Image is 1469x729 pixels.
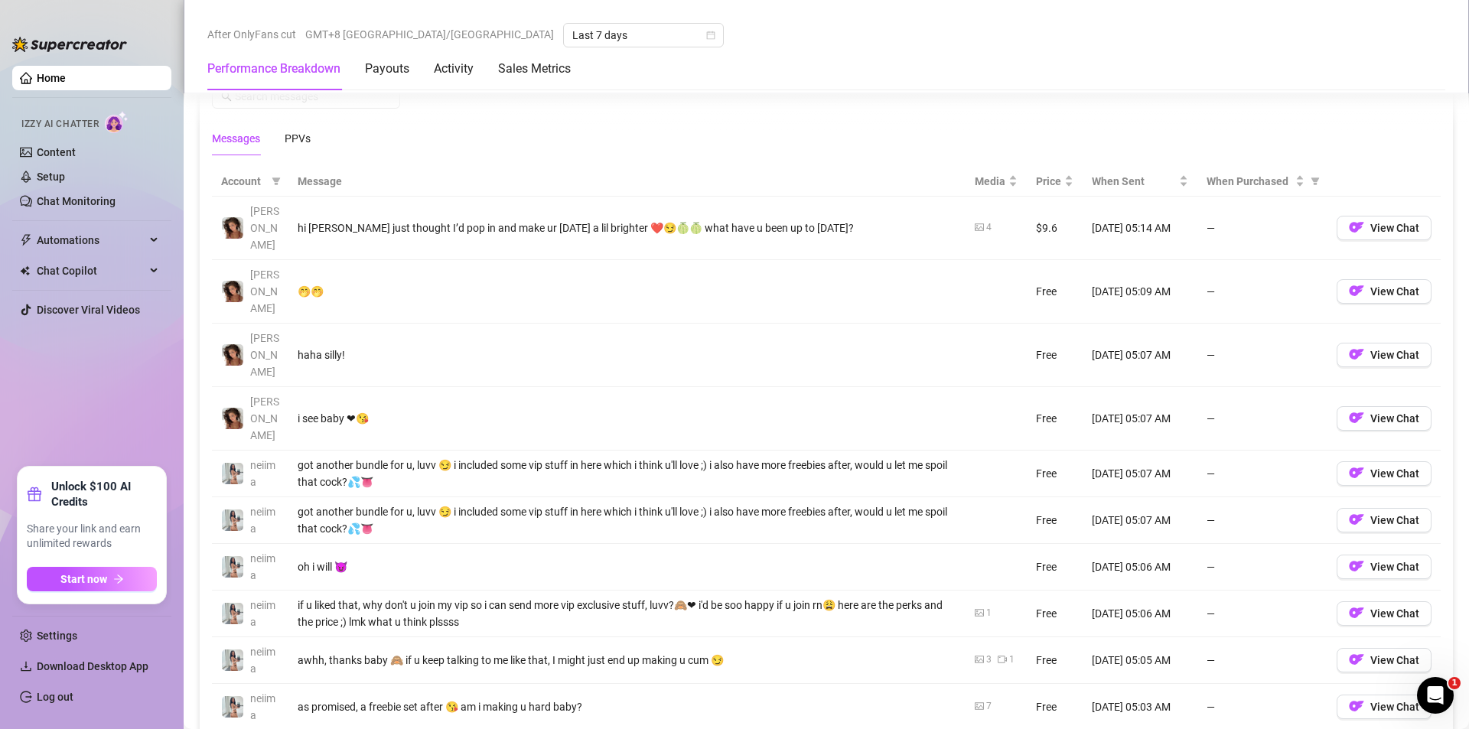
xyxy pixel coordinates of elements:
[998,655,1007,664] span: video-camera
[1370,349,1419,361] span: View Chat
[1370,607,1419,620] span: View Chat
[221,91,232,102] span: search
[1370,285,1419,298] span: View Chat
[1027,324,1083,387] td: Free
[1337,601,1432,626] button: OFView Chat
[1349,283,1364,298] img: OF
[572,24,715,47] span: Last 7 days
[12,37,127,52] img: logo-BBDzfeDw.svg
[298,597,956,630] div: if u liked that, why don't u join my vip so i can send more vip exclusive stuff, luvv?🙈❤ i'd be s...
[250,205,279,251] span: [PERSON_NAME]
[269,170,284,193] span: filter
[298,652,956,669] div: awhh, thanks baby 🙈 if u keep talking to me like that, I might just end up making u cum 😏
[298,283,956,300] div: 🤭🤭
[1036,173,1061,190] span: Price
[37,304,140,316] a: Discover Viral Videos
[298,558,956,575] div: oh i will 😈
[298,698,956,715] div: as promised, a freebie set after 😘 am i making u hard baby?
[1337,648,1432,672] button: OFView Chat
[1197,591,1327,637] td: —
[20,234,32,246] span: thunderbolt
[1337,279,1432,304] button: OFView Chat
[1083,637,1197,684] td: [DATE] 05:05 AM
[1349,410,1364,425] img: OF
[222,408,243,429] img: Chloe
[235,88,391,105] input: Search messages
[298,410,956,427] div: i see baby ❤😘
[1083,324,1197,387] td: [DATE] 05:07 AM
[365,60,409,78] div: Payouts
[1207,173,1292,190] span: When Purchased
[37,630,77,642] a: Settings
[1370,654,1419,666] span: View Chat
[1197,497,1327,544] td: —
[1337,343,1432,367] button: OFView Chat
[1197,387,1327,451] td: —
[1197,167,1327,197] th: When Purchased
[1083,167,1197,197] th: When Sent
[212,130,260,147] div: Messages
[1337,564,1432,576] a: OFView Chat
[222,463,243,484] img: neiima
[1417,677,1454,714] iframe: Intercom live chat
[1370,514,1419,526] span: View Chat
[1337,461,1432,486] button: OFView Chat
[37,146,76,158] a: Content
[37,171,65,183] a: Setup
[975,223,984,232] span: picture
[105,111,129,133] img: AI Chatter
[986,653,992,667] div: 3
[1349,220,1364,235] img: OF
[1197,260,1327,324] td: —
[986,220,992,235] div: 4
[1349,652,1364,667] img: OF
[222,509,243,531] img: neiima
[60,573,107,585] span: Start now
[1197,544,1327,591] td: —
[1027,451,1083,497] td: Free
[706,31,715,40] span: calendar
[1083,591,1197,637] td: [DATE] 05:06 AM
[250,395,279,441] span: [PERSON_NAME]
[975,701,984,711] span: picture
[250,332,279,378] span: [PERSON_NAME]
[966,167,1027,197] th: Media
[250,268,279,314] span: [PERSON_NAME]
[222,281,243,302] img: Chloe
[250,646,275,675] span: neiima
[1027,497,1083,544] td: Free
[250,599,275,628] span: neiima
[207,60,340,78] div: Performance Breakdown
[975,655,984,664] span: picture
[222,696,243,718] img: neiima
[1337,415,1432,428] a: OFView Chat
[1027,167,1083,197] th: Price
[1337,695,1432,719] button: OFView Chat
[1083,197,1197,260] td: [DATE] 05:14 AM
[975,173,1005,190] span: Media
[1337,704,1432,716] a: OFView Chat
[1370,561,1419,573] span: View Chat
[37,259,145,283] span: Chat Copilot
[272,177,281,186] span: filter
[298,503,956,537] div: got another bundle for u, luvv 😏 i included some vip stuff in here which i think u'll love ;) i a...
[986,606,992,620] div: 1
[1009,653,1015,667] div: 1
[1197,451,1327,497] td: —
[1027,544,1083,591] td: Free
[305,23,554,46] span: GMT+8 [GEOGRAPHIC_DATA]/[GEOGRAPHIC_DATA]
[222,556,243,578] img: neiima
[51,479,157,509] strong: Unlock $100 AI Credits
[37,228,145,252] span: Automations
[1349,698,1364,714] img: OF
[37,660,148,672] span: Download Desktop App
[986,699,992,714] div: 7
[207,23,296,46] span: After OnlyFans cut
[27,487,42,502] span: gift
[1349,512,1364,527] img: OF
[1083,387,1197,451] td: [DATE] 05:07 AM
[1370,412,1419,425] span: View Chat
[1349,605,1364,620] img: OF
[1027,387,1083,451] td: Free
[1337,216,1432,240] button: OFView Chat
